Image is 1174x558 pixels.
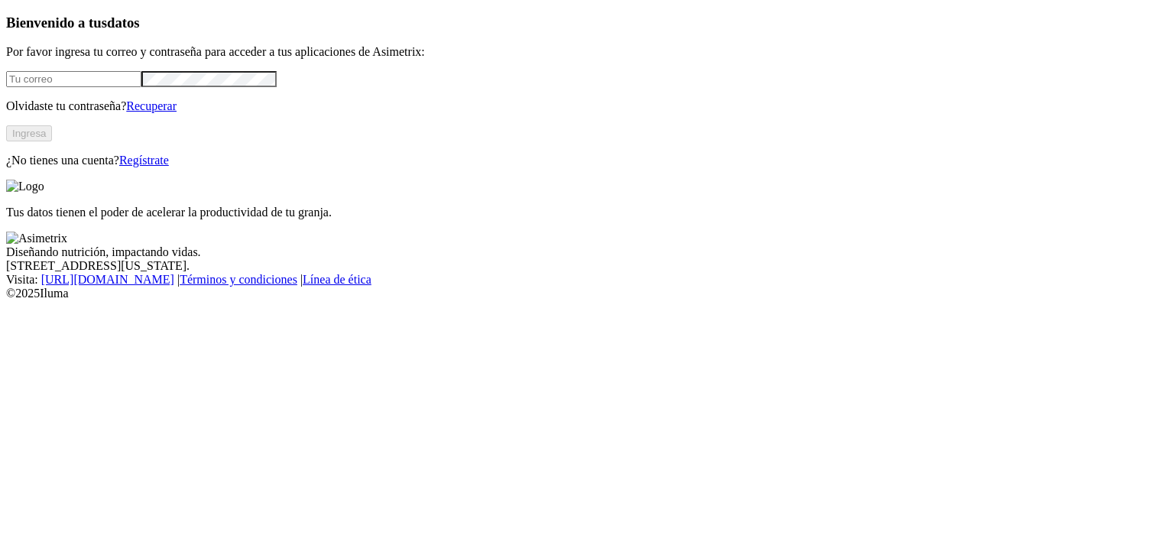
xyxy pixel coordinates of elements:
[6,125,52,141] button: Ingresa
[6,273,1168,287] div: Visita : | |
[6,232,67,245] img: Asimetrix
[6,287,1168,300] div: © 2025 Iluma
[180,273,297,286] a: Términos y condiciones
[6,15,1168,31] h3: Bienvenido a tus
[6,259,1168,273] div: [STREET_ADDRESS][US_STATE].
[41,273,174,286] a: [URL][DOMAIN_NAME]
[6,245,1168,259] div: Diseñando nutrición, impactando vidas.
[6,154,1168,167] p: ¿No tienes una cuenta?
[6,71,141,87] input: Tu correo
[6,99,1168,113] p: Olvidaste tu contraseña?
[6,206,1168,219] p: Tus datos tienen el poder de acelerar la productividad de tu granja.
[303,273,371,286] a: Línea de ética
[6,45,1168,59] p: Por favor ingresa tu correo y contraseña para acceder a tus aplicaciones de Asimetrix:
[119,154,169,167] a: Regístrate
[6,180,44,193] img: Logo
[107,15,140,31] span: datos
[126,99,177,112] a: Recuperar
